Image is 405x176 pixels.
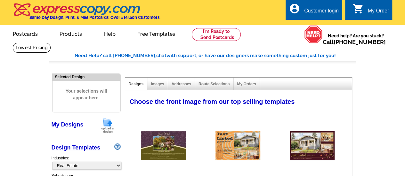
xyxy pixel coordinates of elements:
a: Design Templates [52,144,101,151]
i: account_circle [289,3,300,14]
a: Addresses [172,82,191,86]
a: Images [151,82,164,86]
span: Choose the front image from our top selling templates [130,98,295,105]
i: shopping_cart [352,3,364,14]
a: Products [49,26,93,41]
a: [PHONE_NUMBER] [334,39,386,45]
a: My Orders [237,82,256,86]
div: Selected Design [53,74,120,80]
a: Designs [129,82,144,86]
a: account_circle Customer login [289,7,339,15]
a: Same Day Design, Print, & Mail Postcards. Over 1 Million Customers. [13,8,160,20]
div: Industries: [52,152,121,173]
a: Postcards [3,26,48,41]
h4: Same Day Design, Print, & Mail Postcards. Over 1 Million Customers. [29,15,160,20]
img: JS Harvest [141,131,186,160]
a: Route Selections [198,82,230,86]
span: Need help? Are you stuck? [323,33,389,45]
div: Customer login [304,8,339,17]
span: Your selections will appear here. [57,81,116,108]
img: Thanksgiving JL/JS [290,131,335,160]
img: design-wizard-help-icon.png [114,143,121,150]
div: Need Help? call [PHONE_NUMBER], with support, or have our designers make something custom just fo... [75,52,356,59]
span: chat [156,53,166,58]
a: Free Templates [127,26,185,41]
a: My Designs [52,121,84,128]
img: help [304,25,323,43]
a: shopping_cart My Order [352,7,389,15]
img: Halloween JL/JS [215,131,260,160]
a: Help [93,26,126,41]
div: My Order [368,8,389,17]
span: Call [323,39,386,45]
img: upload-design [99,117,116,134]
